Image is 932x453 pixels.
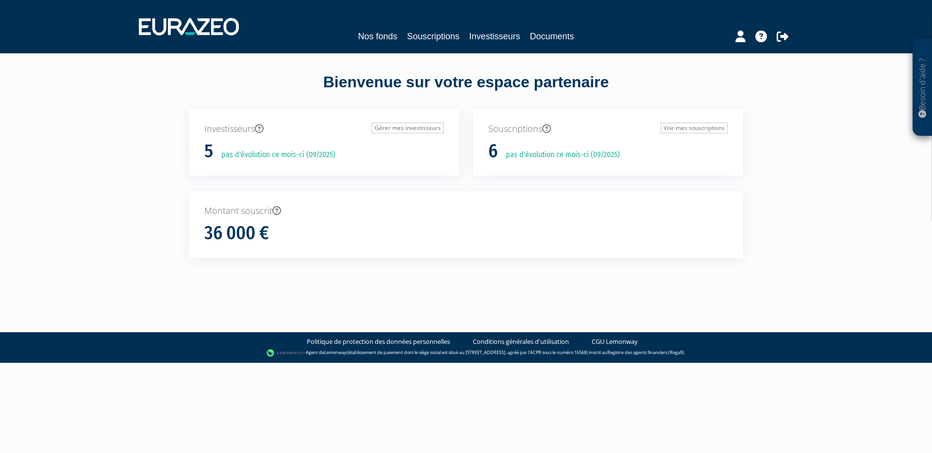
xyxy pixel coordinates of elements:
[215,149,335,161] p: pas d'évolution ce mois-ci (09/2025)
[499,149,620,161] p: pas d'évolution ce mois-ci (09/2025)
[469,30,520,43] a: Investisseurs
[139,18,239,35] img: 1732889491-logotype_eurazeo_blanc_rvb.png
[372,123,444,133] a: Gérer mes investisseurs
[607,349,684,356] a: Registre des agents financiers (Regafi)
[204,205,728,217] p: Montant souscrit
[307,337,450,346] a: Politique de protection des données personnelles
[917,44,928,131] p: Besoin d'aide ?
[182,71,750,109] div: Bienvenue sur votre espace partenaire
[204,123,444,135] p: Investisseurs
[204,223,269,243] h1: 36 000 €
[204,141,213,162] h1: 5
[530,30,574,43] a: Documents
[10,348,922,358] div: - Agent de (établissement de paiement dont le siège social est situé au [STREET_ADDRESS], agréé p...
[488,141,498,162] h1: 6
[661,123,728,133] a: Voir mes souscriptions
[592,337,638,346] a: CGU Lemonway
[266,348,304,358] img: logo-lemonway.png
[473,337,569,346] a: Conditions générales d'utilisation
[358,30,397,43] a: Nos fonds
[488,123,728,135] p: Souscriptions
[407,30,459,43] a: Souscriptions
[324,349,347,356] a: Lemonway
